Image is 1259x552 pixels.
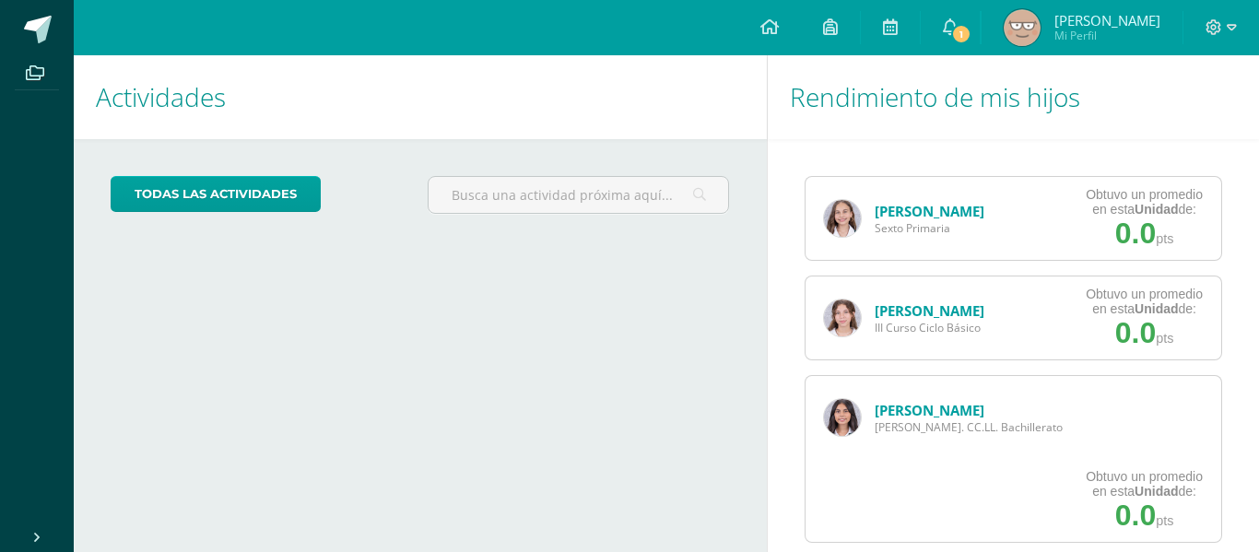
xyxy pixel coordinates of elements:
[875,320,984,335] span: III Curso Ciclo Básico
[1135,484,1178,499] strong: Unidad
[1054,11,1160,29] span: [PERSON_NAME]
[111,176,321,212] a: todas las Actividades
[1156,513,1173,528] span: pts
[1086,469,1203,499] div: Obtuvo un promedio en esta de:
[1004,9,1041,46] img: a2f95568c6cbeebfa5626709a5edd4e5.png
[96,55,745,139] h1: Actividades
[1156,231,1173,246] span: pts
[1086,187,1203,217] div: Obtuvo un promedio en esta de:
[1156,331,1173,346] span: pts
[950,24,971,44] span: 1
[1135,301,1178,316] strong: Unidad
[824,399,861,436] img: 6fcc6e4340862428bc24788885ccfcfe.png
[1135,202,1178,217] strong: Unidad
[875,202,984,220] a: [PERSON_NAME]
[824,200,861,237] img: 5d2540aaab0297abefbea5f87159e56b.png
[875,401,984,419] a: [PERSON_NAME]
[429,177,729,213] input: Busca una actividad próxima aquí...
[824,299,861,336] img: 5d0c6500d9e0cffc085a722a7bb3585e.png
[1115,217,1156,250] span: 0.0
[1054,28,1160,43] span: Mi Perfil
[1115,499,1156,532] span: 0.0
[1115,316,1156,349] span: 0.0
[875,419,1063,435] span: [PERSON_NAME]. CC.LL. Bachillerato
[790,55,1238,139] h1: Rendimiento de mis hijos
[875,301,984,320] a: [PERSON_NAME]
[1086,287,1203,316] div: Obtuvo un promedio en esta de:
[875,220,984,236] span: Sexto Primaria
